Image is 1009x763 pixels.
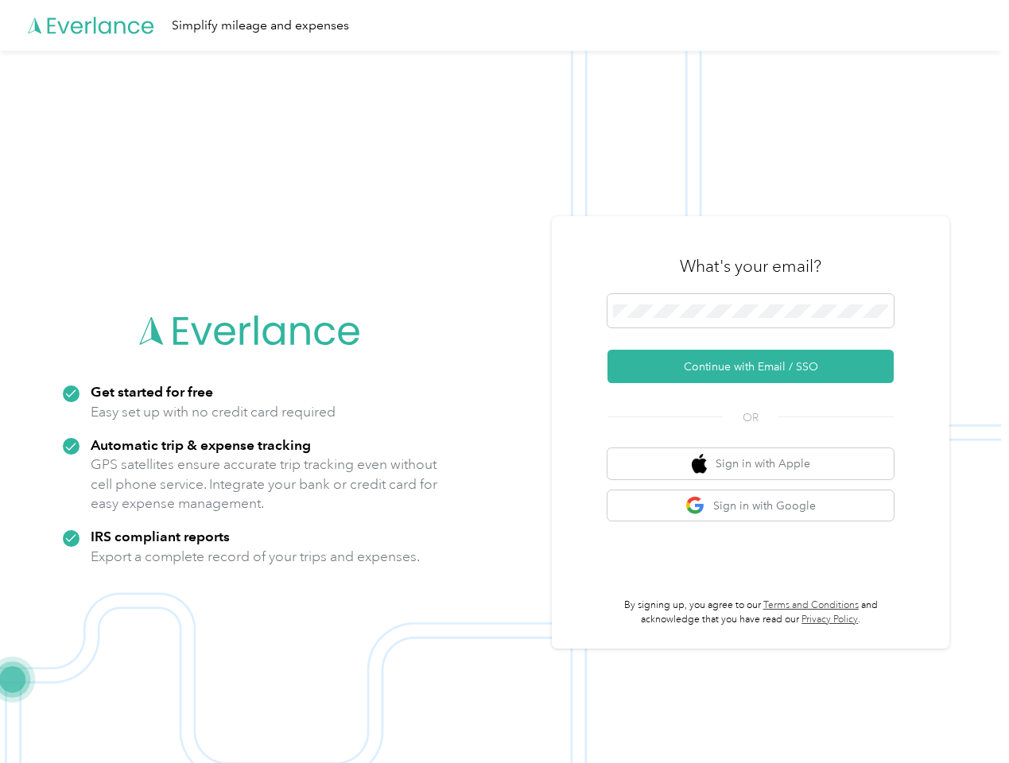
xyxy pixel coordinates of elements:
p: By signing up, you agree to our and acknowledge that you have read our . [607,598,894,626]
p: Easy set up with no credit card required [91,402,336,422]
button: google logoSign in with Google [607,490,894,521]
button: Continue with Email / SSO [607,350,894,383]
span: OR [723,409,778,426]
p: Export a complete record of your trips and expenses. [91,547,420,567]
strong: IRS compliant reports [91,528,230,544]
strong: Automatic trip & expense tracking [91,436,311,453]
button: apple logoSign in with Apple [607,448,894,479]
a: Terms and Conditions [763,599,859,611]
img: apple logo [692,454,708,474]
div: Simplify mileage and expenses [172,16,349,36]
h3: What's your email? [680,255,821,277]
a: Privacy Policy [801,614,858,626]
strong: Get started for free [91,383,213,400]
img: google logo [685,496,705,516]
p: GPS satellites ensure accurate trip tracking even without cell phone service. Integrate your bank... [91,455,438,513]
